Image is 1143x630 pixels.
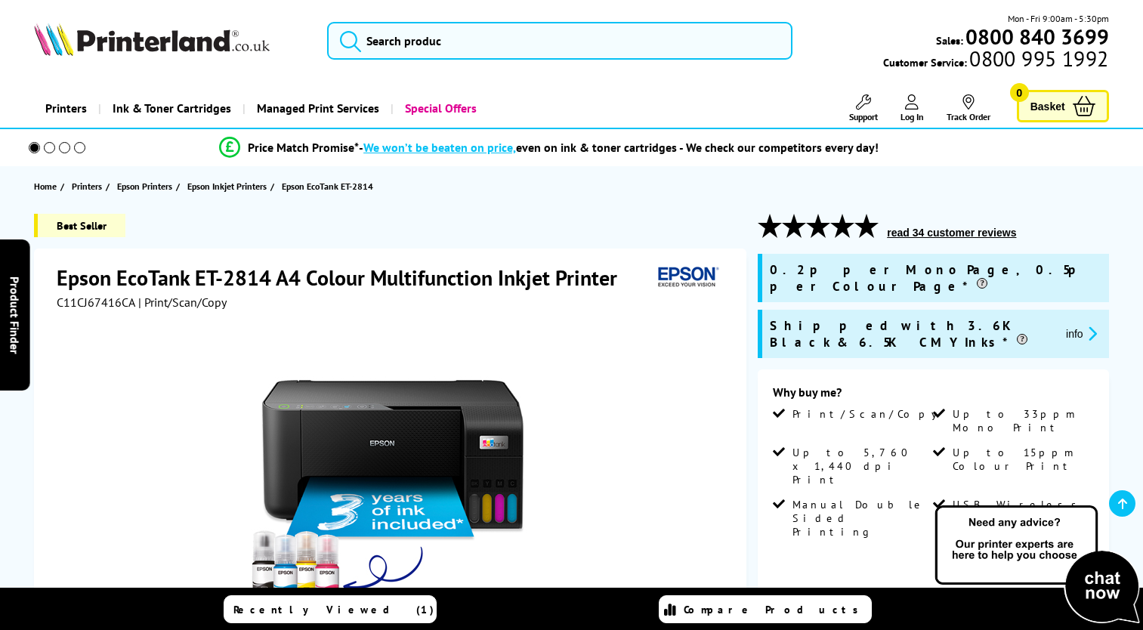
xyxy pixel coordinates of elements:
span: Basket [1030,96,1065,116]
span: | Print/Scan/Copy [138,295,227,310]
img: Epson [652,264,721,292]
span: Customer Service: [883,51,1108,69]
span: Up to 15ppm Colour Print [953,446,1090,473]
button: read 34 customer reviews [882,226,1021,239]
span: Print/Scan/Copy [792,407,948,421]
li: modal_Promise [8,134,1090,161]
span: Recently Viewed (1) [233,603,434,616]
span: Price Match Promise* [248,140,359,155]
a: Support [849,94,878,122]
span: £149.00 [845,584,917,612]
span: Manual Double Sided Printing [792,498,930,539]
span: Compare Products [684,603,867,616]
span: Support [849,111,878,122]
span: Home [34,178,57,194]
a: Printers [34,89,98,128]
span: USB, Wireless & Wi-Fi Direct [953,498,1090,539]
a: Epson Printers [117,178,176,194]
div: Why buy me? [773,384,1093,407]
a: Home [34,178,60,194]
span: Printers [72,178,102,194]
a: Log In [900,94,924,122]
a: Ink & Toner Cartridges [98,89,243,128]
span: 0.2p per Mono Page, 0.5p per Colour Page* [770,261,1101,295]
input: Search produc [327,22,792,60]
span: We won’t be beaten on price, [363,140,516,155]
span: C11CJ67416CA [57,295,135,310]
span: Up to 33ppm Mono Print [953,407,1090,434]
span: Epson EcoTank ET-2814 [282,181,373,192]
span: Shipped with 3.6K Black & 6.5K CMY Inks* [770,317,1054,351]
a: Track Order [947,94,990,122]
a: Printerland Logo [34,23,308,59]
b: 0800 840 3699 [965,23,1109,51]
span: Log In [900,111,924,122]
div: - even on ink & toner cartridges - We check our competitors every day! [359,140,879,155]
span: Ink & Toner Cartridges [113,89,231,128]
a: Printers [72,178,106,194]
span: Sales: [936,33,963,48]
a: Compare Products [659,595,872,623]
img: Open Live Chat window [931,503,1143,627]
span: Epson Printers [117,178,172,194]
span: 0800 995 1992 [967,51,1108,66]
a: Epson Inkjet Printers [187,178,270,194]
a: Basket 0 [1017,90,1109,122]
span: Product Finder [8,276,23,354]
a: Recently Viewed (1) [224,595,437,623]
h1: Epson EcoTank ET-2814 A4 Colour Multifunction Inkjet Printer [57,264,632,292]
a: 0800 840 3699 [963,29,1109,44]
span: Epson Inkjet Printers [187,178,267,194]
img: Printerland Logo [34,23,270,56]
span: 0 [1010,83,1029,102]
span: Up to 5,760 x 1,440 dpi Print [792,446,930,486]
a: Special Offers [391,89,488,128]
span: Mon - Fri 9:00am - 5:30pm [1008,11,1109,26]
button: promo-description [1061,325,1101,342]
span: Best Seller [34,214,125,237]
a: Managed Print Services [243,89,391,128]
